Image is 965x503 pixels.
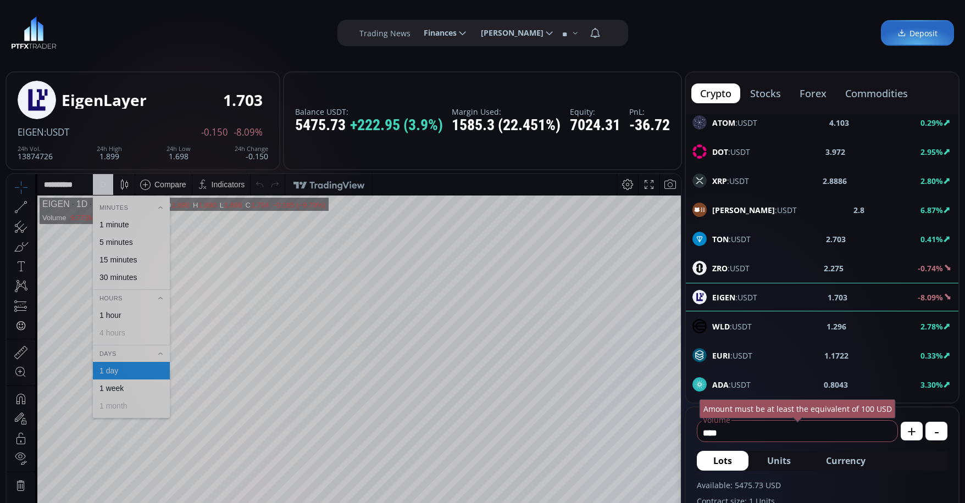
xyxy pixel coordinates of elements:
[213,27,218,35] div: L
[452,117,561,134] div: 1585.3 (22.451%)
[881,20,954,46] a: Deposit
[631,476,650,496] div: Toggle Log Scale
[223,92,263,109] div: 1.703
[148,6,180,15] div: Compare
[234,127,263,137] span: -8.09%
[741,83,790,103] button: stocks
[697,479,947,491] label: Available: 5475.73 USD
[824,379,848,390] b: 0.8043
[712,379,751,390] span: :USDT
[825,146,845,158] b: 3.972
[712,350,730,361] b: EURI
[295,117,443,134] div: 5475.73
[473,22,543,44] span: [PERSON_NAME]
[266,27,319,35] div: −0.185 (−9.79%)
[40,482,48,490] div: 5y
[918,263,943,273] b: -0.74%
[167,146,191,160] div: 1.698
[36,25,63,35] div: EIGEN
[86,118,163,130] div: Hours
[823,175,847,187] b: 2.8886
[192,27,210,35] div: 1.890
[86,174,163,186] div: Days
[124,482,133,490] div: 1d
[925,422,947,440] button: -
[809,451,882,471] button: Currency
[71,482,82,490] div: 3m
[93,192,112,201] div: 1 day
[829,117,849,128] b: 4.103
[712,118,735,128] b: ATOM
[63,25,81,35] div: 1D
[235,146,268,160] div: -0.150
[616,476,631,496] div: Toggle Percentage
[97,146,122,152] div: 24h High
[570,117,620,134] div: 7024.31
[791,83,835,103] button: forex
[18,146,53,152] div: 24h Vol.
[712,117,757,128] span: :USDT
[93,81,130,90] div: 15 minutes
[824,262,844,274] b: 2.275
[712,233,751,245] span: :USDT
[751,451,807,471] button: Units
[416,22,457,44] span: Finances
[712,205,775,215] b: [PERSON_NAME]
[920,205,943,215] b: 6.87%
[90,482,100,490] div: 1m
[18,146,53,160] div: 13874726
[920,147,943,157] b: 2.95%
[239,27,245,35] div: C
[235,146,268,152] div: 24h Change
[56,482,64,490] div: 1y
[629,117,670,134] div: -36.72
[853,204,864,216] b: 2.8
[205,6,239,15] div: Indicators
[93,154,119,163] div: 4 hours
[712,146,750,158] span: :USDT
[81,25,132,35] div: EigenLayer
[920,379,943,390] b: 3.30%
[712,262,750,274] span: :USDT
[44,126,69,138] span: :USDT
[245,27,263,35] div: 1.704
[920,176,943,186] b: 2.80%
[712,321,730,332] b: WLD
[691,83,740,103] button: crypto
[10,147,19,157] div: 
[93,210,117,219] div: 1 week
[712,175,749,187] span: :USDT
[827,321,846,332] b: 1.296
[359,27,411,39] label: Trading News
[93,137,115,146] div: 1 hour
[712,379,729,390] b: ADA
[920,350,943,361] b: 0.33%
[147,476,165,496] div: Go to
[167,146,191,152] div: 24h Low
[108,482,117,490] div: 5d
[920,234,943,244] b: 0.41%
[700,399,896,418] div: Amount must be at least the equivalent of 100 USD
[25,450,30,465] div: Hide Drawings Toolbar
[920,321,943,332] b: 2.78%
[570,108,620,116] label: Equity:
[712,234,729,244] b: TON
[93,99,130,108] div: 30 minutes
[653,482,668,490] div: auto
[712,204,797,216] span: :USDT
[635,482,646,490] div: log
[824,350,848,361] b: 1.1722
[549,482,602,490] span: 15:24:08 (UTC)
[165,27,183,35] div: 1.890
[62,92,147,109] div: EigenLayer
[295,108,443,116] label: Balance USDT:
[36,40,59,48] div: Volume
[452,108,561,116] label: Margin Used:
[18,126,44,138] span: EIGEN
[186,27,192,35] div: H
[897,27,938,39] span: Deposit
[713,454,732,467] span: Lots
[86,27,163,40] div: Minutes
[11,16,57,49] img: LOGO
